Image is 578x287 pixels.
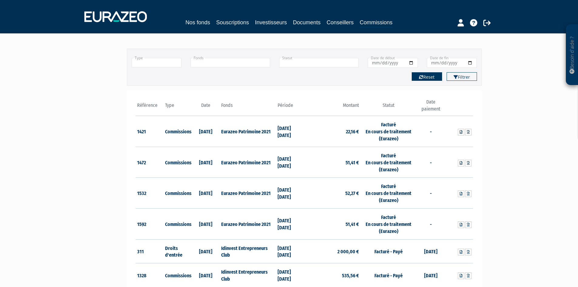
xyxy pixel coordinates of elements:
td: Eurazeo Patrimoine 2021 [220,178,276,209]
th: Date paiement [417,99,445,116]
td: 51,41 € [304,147,360,178]
td: - [417,178,445,209]
p: Besoin d'aide ? [569,28,576,82]
th: Statut [360,99,417,116]
td: [DATE] [417,239,445,263]
td: Facturé En cours de traitement (Eurazeo) [360,116,417,147]
td: Eurazeo Patrimoine 2021 [220,116,276,147]
td: 1532 [136,178,164,209]
td: 1472 [136,147,164,178]
a: Conseillers [327,18,354,27]
td: 1421 [136,116,164,147]
td: 1592 [136,208,164,239]
td: 22,16 € [304,116,360,147]
th: Période [276,99,304,116]
td: 2 000,00 € [304,239,360,263]
td: 52,27 € [304,178,360,209]
td: [DATE] [DATE] [276,116,304,147]
td: Commissions [164,178,192,209]
td: - [417,208,445,239]
td: 51,41 € [304,208,360,239]
th: Type [164,99,192,116]
td: [DATE] [192,178,220,209]
th: Date [192,99,220,116]
td: Eurazeo Patrimoine 2021 [220,147,276,178]
a: Investisseurs [255,18,287,27]
th: Fonds [220,99,276,116]
td: [DATE] [192,116,220,147]
td: 311 [136,239,164,263]
td: Eurazeo Patrimoine 2021 [220,208,276,239]
td: - [417,147,445,178]
td: Commissions [164,208,192,239]
a: Souscriptions [216,18,249,27]
img: 1732889491-logotype_eurazeo_blanc_rvb.png [84,11,147,22]
td: [DATE] [DATE] [276,178,304,209]
td: Facturé En cours de traitement (Eurazeo) [360,208,417,239]
td: [DATE] [192,147,220,178]
a: Commissions [360,18,393,28]
button: Reset [412,72,442,81]
td: [DATE] [192,208,220,239]
td: Facturé En cours de traitement (Eurazeo) [360,178,417,209]
td: [DATE] [DATE] [276,208,304,239]
td: - [417,116,445,147]
td: [DATE] [DATE] [276,147,304,178]
th: Montant [304,99,360,116]
button: Filtrer [447,72,477,81]
td: Facturé - Payé [360,239,417,263]
td: [DATE] [DATE] [276,239,304,263]
td: Idinvest Entrepreneurs Club [220,239,276,263]
td: [DATE] [192,239,220,263]
td: Commissions [164,116,192,147]
a: Documents [293,18,321,27]
td: Droits d'entrée [164,239,192,263]
td: Facturé En cours de traitement (Eurazeo) [360,147,417,178]
td: Commissions [164,147,192,178]
th: Référence [136,99,164,116]
a: Nos fonds [185,18,210,27]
